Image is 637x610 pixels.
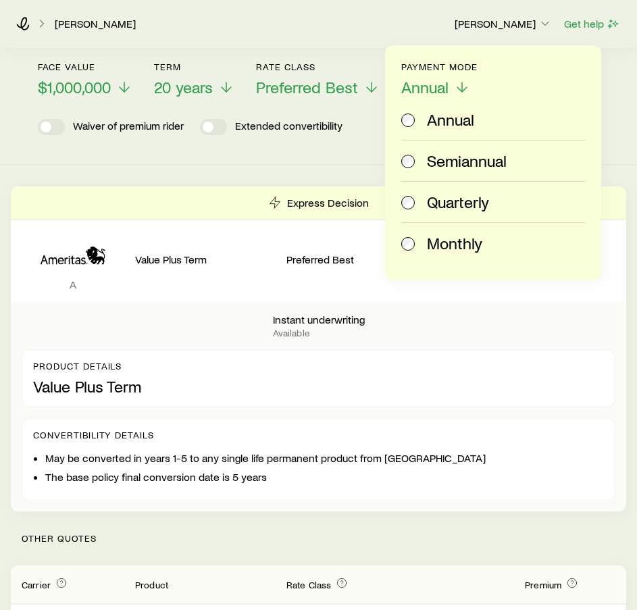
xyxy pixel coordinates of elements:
[455,17,552,30] p: [PERSON_NAME]
[33,430,604,440] p: Convertibility Details
[256,78,358,97] span: Preferred Best
[33,377,604,396] p: Value Plus Term
[273,313,365,326] p: Instant underwriting
[135,579,168,590] span: Product
[401,61,478,72] p: Payment Mode
[287,196,369,209] p: Express Decision
[33,361,604,372] p: Product details
[135,253,276,266] p: Value Plus Term
[45,470,604,484] li: The base policy final conversion date is 5 years
[154,61,234,72] p: Term
[38,61,132,72] p: Face value
[286,579,332,590] span: Rate Class
[11,511,626,565] p: Other Quotes
[286,253,427,266] p: Preferred Best
[401,78,449,97] span: Annual
[454,16,553,32] button: [PERSON_NAME]
[154,61,234,97] button: Term20 years
[38,61,132,97] button: Face value$1,000,000
[22,278,124,291] p: A
[22,579,51,590] span: Carrier
[273,328,365,338] p: Available
[525,579,561,590] span: Premium
[73,119,184,135] p: Waiver of premium rider
[235,119,342,135] p: Extended convertibility
[154,78,213,97] span: 20 years
[45,451,604,465] li: May be converted in years 1-5 to any single life permanent product from [GEOGRAPHIC_DATA]
[54,18,136,30] a: [PERSON_NAME]
[401,61,478,97] button: Payment ModeAnnual
[563,16,621,32] button: Get help
[256,61,380,97] button: Rate ClassPreferred Best
[11,186,626,511] div: Term quotes
[38,78,111,97] span: $1,000,000
[256,61,380,72] p: Rate Class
